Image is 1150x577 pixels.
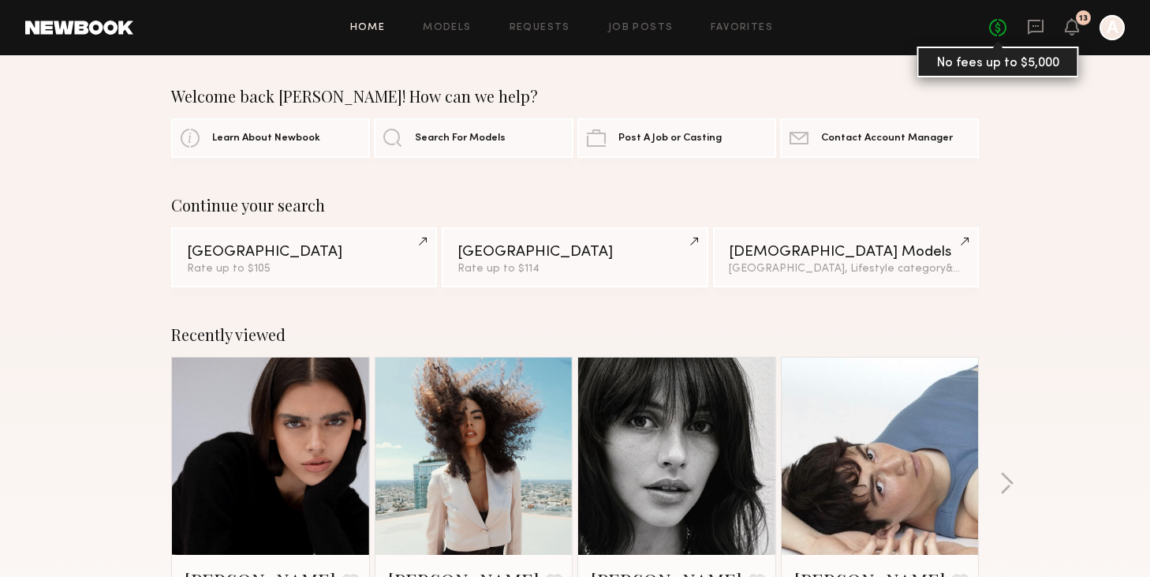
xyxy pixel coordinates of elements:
[187,245,421,260] div: [GEOGRAPHIC_DATA]
[457,245,692,260] div: [GEOGRAPHIC_DATA]
[212,133,320,144] span: Learn About Newbook
[350,23,386,33] a: Home
[713,227,979,287] a: [DEMOGRAPHIC_DATA] Models[GEOGRAPHIC_DATA], Lifestyle category&1other filter
[729,245,963,260] div: [DEMOGRAPHIC_DATA] Models
[729,264,963,275] div: [GEOGRAPHIC_DATA], Lifestyle category
[1079,14,1088,23] div: 13
[457,264,692,275] div: Rate up to $114
[171,87,979,106] div: Welcome back [PERSON_NAME]! How can we help?
[577,118,776,158] a: Post A Job or Casting
[171,118,370,158] a: Learn About Newbook
[821,133,953,144] span: Contact Account Manager
[171,196,979,215] div: Continue your search
[917,47,1079,77] div: No fees up to $5,000
[1100,15,1125,40] a: A
[374,118,573,158] a: Search For Models
[187,264,421,275] div: Rate up to $105
[442,227,708,287] a: [GEOGRAPHIC_DATA]Rate up to $114
[510,23,570,33] a: Requests
[946,264,1014,274] span: & 1 other filter
[618,133,722,144] span: Post A Job or Casting
[711,23,773,33] a: Favorites
[415,133,506,144] span: Search For Models
[171,227,437,287] a: [GEOGRAPHIC_DATA]Rate up to $105
[171,325,979,344] div: Recently viewed
[989,19,1006,36] a: No fees up to $5,000
[423,23,471,33] a: Models
[608,23,674,33] a: Job Posts
[780,118,979,158] a: Contact Account Manager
